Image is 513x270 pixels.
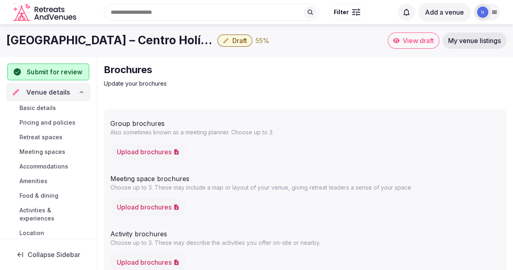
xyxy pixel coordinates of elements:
[328,4,365,20] button: Filter
[13,3,78,22] svg: Retreats and Venues company logo
[19,229,44,237] span: Location
[110,184,500,192] p: Choose up to 3. These may include a map or layout of your venue, giving retreat leaders a sense o...
[19,133,62,141] span: Retreat spaces
[255,36,269,45] div: 55 %
[448,37,501,45] span: My venue listings
[6,32,214,48] h1: [GEOGRAPHIC_DATA] – Centro Holístico en la [GEOGRAPHIC_DATA]
[232,37,247,45] span: Draft
[6,161,90,172] a: Accommodations
[19,148,65,156] span: Meeting spaces
[334,8,349,16] span: Filter
[28,251,80,259] span: Collapse Sidebar
[6,246,90,264] button: Collapse Sidebar
[110,171,500,184] div: Meeting space brochures
[6,102,90,114] a: Basic details
[19,119,75,127] span: Pricing and policies
[6,205,90,224] a: Activities & experiences
[7,63,89,80] div: Submit for review
[6,117,90,128] a: Pricing and policies
[388,32,439,49] a: View draft
[104,63,376,76] h2: Brochures
[19,104,56,112] span: Basic details
[217,35,252,47] button: Draft
[110,115,500,128] div: Group brochures
[19,192,58,200] span: Food & dining
[19,206,87,222] span: Activities & experiences
[13,3,78,22] a: Visit the homepage
[6,190,90,201] a: Food & dining
[403,37,434,45] span: View draft
[6,175,90,187] a: Amenities
[19,177,47,185] span: Amenities
[442,32,507,49] a: My venue listings
[255,36,269,45] button: 55%
[27,67,82,77] span: Submit for review
[19,162,68,171] span: Accommodations
[6,227,90,239] a: Location
[6,146,90,158] a: Meeting spaces
[418,8,471,16] a: Add a venue
[110,226,500,239] div: Activity brochures
[104,80,376,88] p: Update your brochures
[110,128,500,136] p: Also sometimes known as a meeting planner. Choose up to 3.
[6,63,90,80] button: Submit for review
[110,198,186,216] button: Upload brochures
[110,239,500,247] p: Choose up to 3. These may describe the activities you offer on-site or nearby.
[6,132,90,143] a: Retreat spaces
[110,143,186,161] button: Upload brochures
[26,87,70,97] span: Venue details
[477,6,488,18] img: noreply.namastewellness
[418,3,471,22] button: Add a venue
